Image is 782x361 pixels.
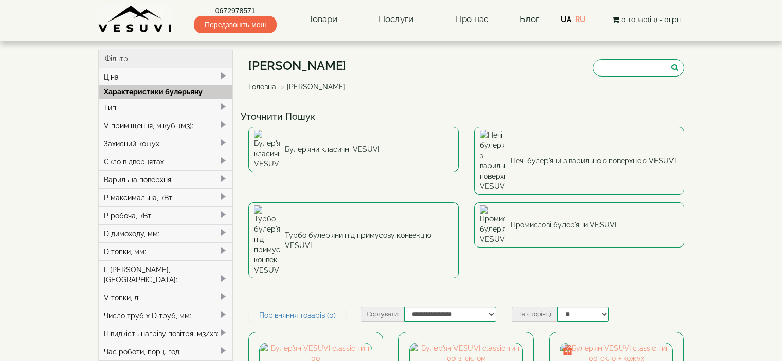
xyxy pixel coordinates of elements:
[361,307,404,322] label: Сортувати:
[561,15,571,24] a: UA
[194,16,277,33] span: Передзвоніть мені
[248,202,459,278] a: Турбо булер'яни під примусову конвекцію VESUVI Турбо булер'яни під примусову конвекцію VESUVI
[480,205,505,244] img: Промислові булер'яни VESUVI
[609,14,684,25] button: 0 товар(ів) - 0грн
[575,15,586,24] a: RU
[520,14,539,24] a: Блог
[474,202,684,248] a: Промислові булер'яни VESUVI Промислові булер'яни VESUVI
[248,307,347,324] a: Порівняння товарів (0)
[99,117,233,135] div: V приміщення, м.куб. (м3):
[241,111,692,122] h4: Уточнити Пошук
[248,59,353,72] h1: [PERSON_NAME]
[99,85,233,99] div: Характеристики булерьяну
[254,130,280,169] img: Булер'яни класичні VESUVI
[278,82,345,92] li: [PERSON_NAME]
[99,99,233,117] div: Тип:
[99,343,233,360] div: Час роботи, порц. год:
[474,127,684,195] a: Печі булер'яни з варильною поверхнею VESUVI Печі булер'яни з варильною поверхнею VESUVI
[194,6,277,16] a: 0672978571
[248,127,459,172] a: Булер'яни класичні VESUVI Булер'яни класичні VESUVI
[98,5,173,33] img: Завод VESUVI
[99,135,233,153] div: Захисний кожух:
[298,8,348,31] a: Товари
[562,345,573,355] img: gift
[99,188,233,206] div: P максимальна, кВт:
[621,15,681,24] span: 0 товар(ів) - 0грн
[99,307,233,325] div: Число труб x D труб, мм:
[99,170,233,188] div: Варильна поверхня:
[99,289,233,307] div: V топки, л:
[99,68,233,86] div: Ціна
[99,260,233,289] div: L [PERSON_NAME], [GEOGRAPHIC_DATA]:
[480,130,505,192] img: Печі булер'яни з варильною поверхнею VESUVI
[99,325,233,343] div: Швидкість нагріву повітря, м3/хв:
[99,224,233,242] div: D димоходу, мм:
[248,83,276,91] a: Головна
[99,49,233,68] div: Фільтр
[254,205,280,275] img: Турбо булер'яни під примусову конвекцію VESUVI
[99,242,233,260] div: D топки, мм:
[369,8,424,31] a: Послуги
[99,153,233,170] div: Скло в дверцятах:
[512,307,557,322] label: На сторінці:
[99,206,233,224] div: P робоча, кВт:
[445,8,499,31] a: Про нас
